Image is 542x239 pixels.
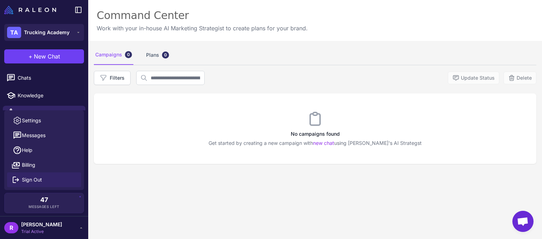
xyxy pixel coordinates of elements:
[22,161,35,169] span: Billing
[22,146,32,154] span: Help
[3,106,85,121] a: Command Center
[22,117,41,124] span: Settings
[7,128,81,143] button: Messages
[145,45,170,65] div: Plans
[29,204,60,209] span: Messages Left
[40,197,48,203] span: 47
[97,24,308,32] p: Work with your in-house AI Marketing Strategist to create plans for your brand.
[94,45,133,65] div: Campaigns
[18,109,80,117] span: Command Center
[4,222,18,233] div: R
[94,139,536,147] p: Get started by creating a new campaign with using [PERSON_NAME]'s AI Strategst
[162,51,169,59] div: 0
[7,27,21,38] div: TA
[504,72,536,84] button: Delete
[97,8,308,23] div: Command Center
[24,29,70,36] span: Trucking Academy
[22,176,42,184] span: Sign Out
[7,143,81,158] a: Help
[7,172,81,187] button: Sign Out
[448,72,499,84] button: Update Status
[125,51,132,58] div: 0
[3,88,85,103] a: Knowledge
[21,228,62,235] span: Trial Active
[4,49,84,63] button: +New Chat
[313,140,334,146] a: new chat
[34,52,60,61] span: New Chat
[22,131,46,139] span: Messages
[18,74,80,82] span: Chats
[94,130,536,138] h3: No campaigns found
[21,221,62,228] span: [PERSON_NAME]
[512,211,534,232] a: Open chat
[4,24,84,41] button: TATrucking Academy
[4,6,56,14] img: Raleon Logo
[29,52,32,61] span: +
[94,71,131,85] button: Filters
[3,71,85,85] a: Chats
[18,92,80,99] span: Knowledge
